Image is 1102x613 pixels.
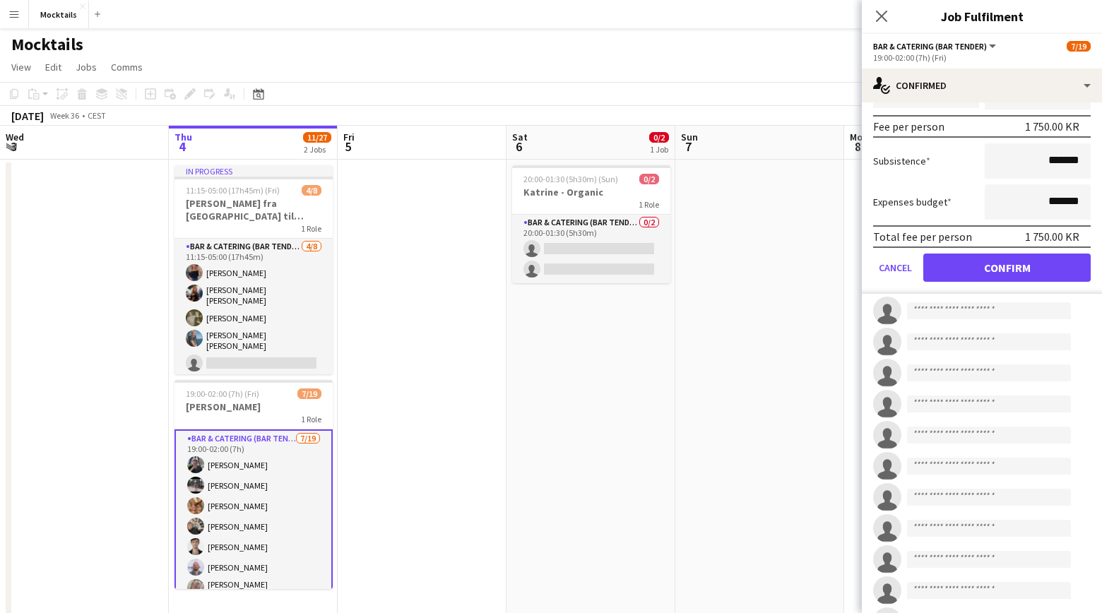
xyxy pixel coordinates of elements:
div: CEST [88,110,106,121]
label: Subsistence [873,155,930,167]
span: 11/27 [303,132,331,143]
span: Thu [174,131,192,143]
span: 7/19 [297,388,321,399]
span: Edit [45,61,61,73]
a: Comms [105,58,148,76]
app-card-role: Bar & Catering (Bar Tender)4/811:15-05:00 (17h45m)[PERSON_NAME][PERSON_NAME] [PERSON_NAME] [PERSO... [174,239,333,439]
h1: Mocktails [11,34,83,55]
div: 19:00-02:00 (7h) (Fri) [873,52,1091,63]
div: 1 750.00 KR [1025,119,1079,133]
span: Mon [850,131,868,143]
app-job-card: In progress11:15-05:00 (17h45m) (Fri)4/8[PERSON_NAME] fra [GEOGRAPHIC_DATA] til [GEOGRAPHIC_DATA]... [174,165,333,374]
span: 1 Role [639,199,659,210]
span: 4 [172,138,192,155]
span: Bar & Catering (Bar Tender) [873,41,987,52]
div: In progress [174,165,333,177]
span: 8 [848,138,868,155]
label: Expenses budget [873,196,952,208]
span: 4/8 [302,185,321,196]
span: 1 Role [301,223,321,234]
h3: Katrine - Organic [512,186,670,198]
span: 6 [510,138,528,155]
div: 1 Job [650,144,668,155]
h3: Job Fulfilment [862,7,1102,25]
app-job-card: 20:00-01:30 (5h30m) (Sun)0/2Katrine - Organic1 RoleBar & Catering (Bar Tender)0/220:00-01:30 (5h30m) [512,165,670,283]
span: 7/19 [1067,41,1091,52]
button: Bar & Catering (Bar Tender) [873,41,998,52]
div: [DATE] [11,109,44,123]
div: Confirmed [862,69,1102,102]
span: 7 [679,138,698,155]
span: View [11,61,31,73]
a: Jobs [70,58,102,76]
div: 1 750.00 KR [1025,230,1079,244]
span: 5 [341,138,355,155]
span: 3 [4,138,24,155]
span: Comms [111,61,143,73]
span: Week 36 [47,110,82,121]
h3: [PERSON_NAME] [174,400,333,413]
h3: [PERSON_NAME] fra [GEOGRAPHIC_DATA] til [GEOGRAPHIC_DATA] [174,197,333,222]
app-job-card: 19:00-02:00 (7h) (Fri)7/19[PERSON_NAME]1 RoleBar & Catering (Bar Tender)7/1919:00-02:00 (7h)[PERS... [174,380,333,589]
span: 19:00-02:00 (7h) (Fri) [186,388,259,399]
button: Cancel [873,254,918,282]
button: Confirm [923,254,1091,282]
a: Edit [40,58,67,76]
div: Total fee per person [873,230,972,244]
div: 2 Jobs [304,144,331,155]
span: 0/2 [639,174,659,184]
span: Sun [681,131,698,143]
div: Fee per person [873,119,944,133]
span: Wed [6,131,24,143]
span: Sat [512,131,528,143]
app-card-role: Bar & Catering (Bar Tender)0/220:00-01:30 (5h30m) [512,215,670,283]
a: View [6,58,37,76]
span: 20:00-01:30 (5h30m) (Sun) [523,174,618,184]
span: 11:15-05:00 (17h45m) (Fri) [186,185,280,196]
span: 0/2 [649,132,669,143]
span: Jobs [76,61,97,73]
span: 1 Role [301,414,321,424]
button: Mocktails [29,1,89,28]
span: Fri [343,131,355,143]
